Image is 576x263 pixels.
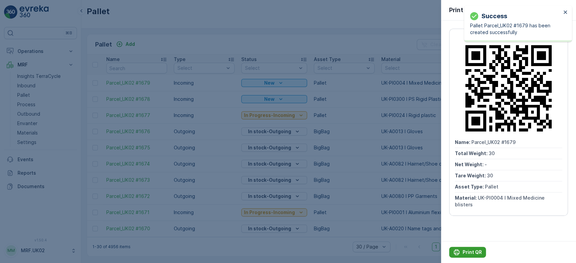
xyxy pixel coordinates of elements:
[482,11,507,21] p: Success
[449,5,473,15] p: Print QR
[455,195,478,201] span: Material :
[563,9,568,16] button: close
[463,249,482,256] p: Print QR
[455,139,471,145] span: Name :
[455,195,546,207] span: UK-PI0004 I Mixed Medicine blisters
[455,173,487,178] span: Tare Weight :
[489,150,495,156] span: 30
[455,184,485,189] span: Asset Type :
[487,173,493,178] span: 30
[485,184,498,189] span: Pallet
[449,247,486,258] button: Print QR
[455,162,485,167] span: Net Weight :
[470,22,561,36] p: Pallet Parcel_UK02 #1679 has been created successfully
[471,139,516,145] span: Parcel_UK02 #1679
[485,162,487,167] span: -
[455,150,489,156] span: Total Weight :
